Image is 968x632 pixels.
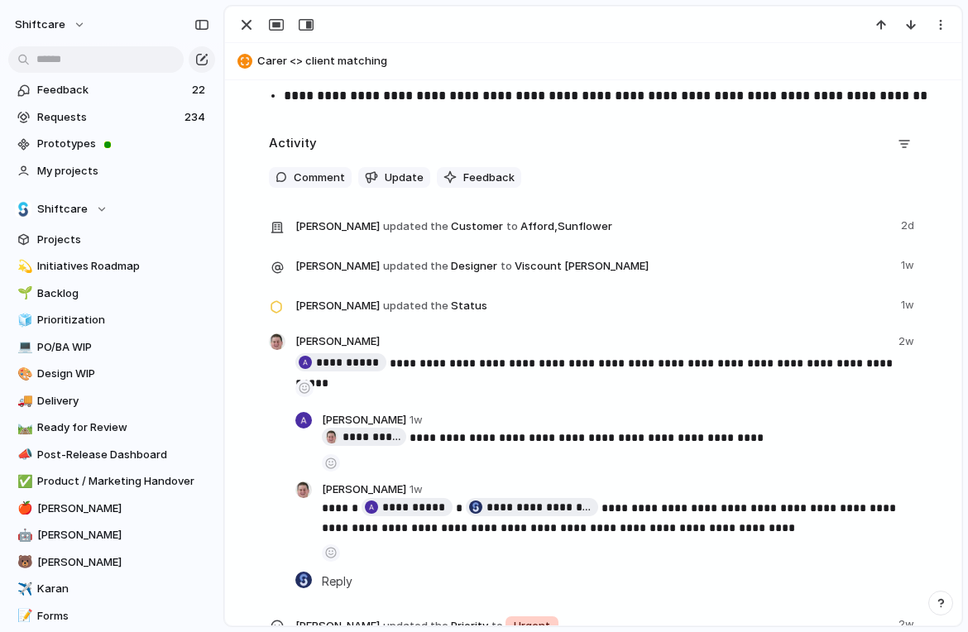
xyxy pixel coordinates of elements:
span: Prototypes [37,136,209,152]
button: Shiftcare [8,197,215,222]
h2: Activity [269,134,317,153]
a: 🎨Design WIP [8,361,215,386]
span: 2d [901,214,918,234]
div: 📝 [17,606,29,625]
button: ✅ [15,473,31,490]
span: Projects [37,232,209,248]
span: 22 [192,82,208,98]
button: 💻 [15,339,31,356]
button: shiftcare [7,12,94,38]
div: ✅ [17,472,29,491]
a: 📝Forms [8,604,215,629]
span: [PERSON_NAME] [295,333,380,350]
div: 🧊 [17,311,29,330]
span: Forms [37,608,209,625]
span: shiftcare [15,17,65,33]
span: 1w [410,412,426,429]
button: ✈️ [15,581,31,597]
span: Afford , Sunflower [520,218,612,235]
button: 💫 [15,258,31,275]
button: 📣 [15,447,31,463]
button: Comment [269,167,352,189]
a: ✅Product / Marketing Handover [8,469,215,494]
div: 📣 [17,445,29,464]
span: Design WIP [37,366,209,382]
span: Product / Marketing Handover [37,473,209,490]
button: 🧊 [15,312,31,328]
span: 1w [901,254,918,274]
span: Shiftcare [37,201,88,218]
span: [PERSON_NAME] [322,481,406,498]
div: 🌱 [17,284,29,303]
button: 🐻 [15,554,31,571]
span: PO/BA WIP [37,339,209,356]
button: 🌱 [15,285,31,302]
button: 🎨 [15,366,31,382]
a: 🤖[PERSON_NAME] [8,523,215,548]
span: Requests [37,109,180,126]
span: Feedback [37,82,187,98]
span: Viscount [PERSON_NAME] [515,258,649,275]
a: 🛤️Ready for Review [8,415,215,440]
button: 🚚 [15,393,31,409]
a: Prototypes [8,132,215,156]
span: updated the [383,218,448,235]
span: Prioritization [37,312,209,328]
div: 💻 [17,338,29,357]
span: Customer [295,214,891,237]
span: 2w [899,333,918,350]
div: 📣Post-Release Dashboard [8,443,215,467]
button: 🤖 [15,527,31,543]
span: [PERSON_NAME] [322,412,406,429]
div: 🐻 [17,553,29,572]
span: Feedback [463,170,515,186]
span: [PERSON_NAME] [295,298,380,314]
a: ✈️Karan [8,577,215,601]
span: Status [295,294,891,317]
a: 💻PO/BA WIP [8,335,215,360]
span: My projects [37,163,209,180]
div: 🤖 [17,526,29,545]
span: Designer [295,254,891,277]
button: Update [358,167,430,189]
button: Feedback [437,167,521,189]
a: My projects [8,159,215,184]
span: updated the [383,298,448,314]
span: Reply [322,572,352,590]
a: 🚚Delivery [8,389,215,414]
span: 234 [184,109,208,126]
span: Carer <> client matching [257,53,954,69]
div: 🚚 [17,391,29,410]
span: Initiatives Roadmap [37,258,209,275]
a: 🐻[PERSON_NAME] [8,550,215,575]
div: 💫 [17,257,29,276]
span: [PERSON_NAME] [295,218,380,235]
div: ✈️ [17,580,29,599]
span: to [501,258,512,275]
a: 🍎[PERSON_NAME] [8,496,215,521]
div: 🍎 [17,499,29,518]
span: Comment [294,170,345,186]
span: [PERSON_NAME] [37,554,209,571]
div: 🎨 [17,365,29,384]
span: 1w [410,481,426,498]
span: Ready for Review [37,419,209,436]
a: Requests234 [8,105,215,130]
span: [PERSON_NAME] [37,527,209,543]
span: Update [385,170,424,186]
span: Delivery [37,393,209,409]
a: 🌱Backlog [8,281,215,306]
span: Backlog [37,285,209,302]
span: [PERSON_NAME] [295,258,380,275]
button: Carer <> client matching [232,48,954,74]
button: 🍎 [15,500,31,517]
